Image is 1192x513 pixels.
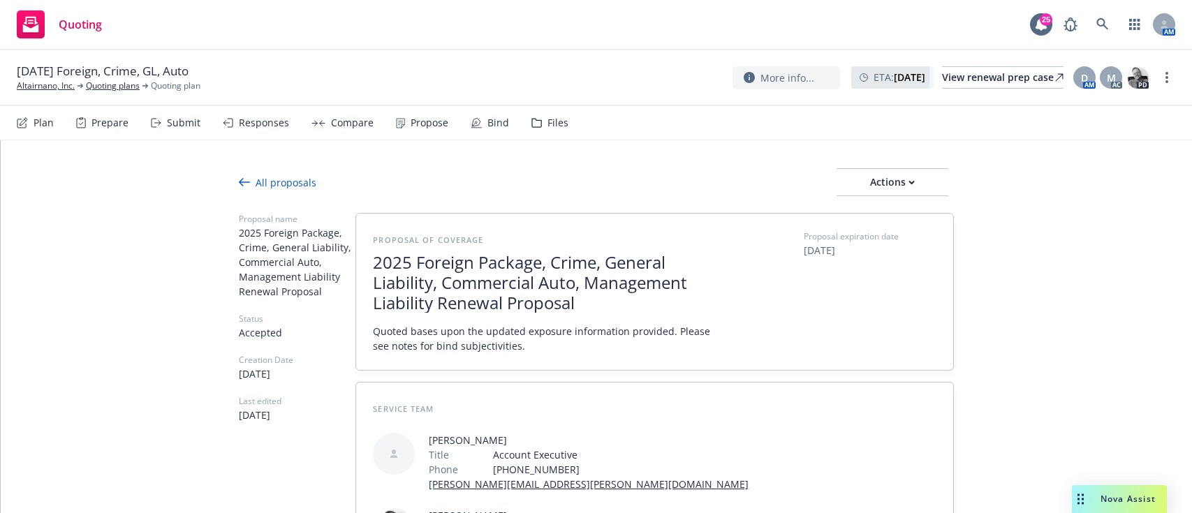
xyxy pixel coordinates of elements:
span: Creation Date [239,354,355,366]
div: Plan [34,117,54,128]
div: Responses [239,117,289,128]
span: Service Team [373,403,434,414]
button: Actions [837,168,948,196]
a: Search [1089,10,1117,38]
span: Title [429,447,449,462]
span: 2025 Foreign Package, Crime, General Liability, Commercial Auto, Management Liability Renewal Pro... [373,253,715,313]
img: photo [1126,66,1149,89]
div: Files [547,117,568,128]
span: Proposal expiration date [804,230,899,243]
a: Switch app [1121,10,1149,38]
span: Proposal of coverage [373,235,483,245]
div: All proposals [239,175,316,190]
div: Submit [167,117,200,128]
div: Propose [411,117,448,128]
span: D [1081,70,1088,85]
span: Phone [429,462,458,477]
span: [PERSON_NAME] [429,433,749,447]
span: [DATE] Foreign, Crime, GL, Auto [17,63,189,80]
button: Nova Assist [1072,485,1167,513]
span: Status [239,313,355,325]
span: ETA : [874,70,925,84]
div: Prepare [91,117,128,128]
div: Drag to move [1072,485,1089,513]
span: Account Executive [493,447,749,462]
a: Quoting [11,5,108,44]
div: Compare [331,117,374,128]
strong: [DATE] [894,70,925,84]
a: [PERSON_NAME][EMAIL_ADDRESS][PERSON_NAME][DOMAIN_NAME] [429,477,749,491]
a: View renewal prep case [942,66,1064,89]
div: Bind [487,117,509,128]
span: [PHONE_NUMBER] [493,462,749,477]
div: Actions [837,169,948,195]
div: 25 [1040,13,1052,26]
a: Report a Bug [1057,10,1084,38]
span: 2025 Foreign Package, Crime, General Liability, Commercial Auto, Management Liability Renewal Pro... [239,225,355,299]
span: Nova Assist [1101,493,1156,505]
button: More info... [733,66,840,89]
span: [DATE] [239,366,355,381]
span: Quoting plan [151,80,200,92]
span: Proposal name [239,213,355,225]
a: Quoting plans [86,80,140,92]
a: Altairnano, Inc. [17,80,75,92]
div: View renewal prep case [942,67,1064,88]
a: more [1158,69,1175,86]
span: Accepted [239,325,355,340]
span: Last edited [239,395,355,408]
span: Quoted bases upon the updated exposure information provided. Please see notes for bind subjectivi... [373,324,715,353]
span: [DATE] [239,408,355,422]
span: Quoting [59,19,102,30]
span: M [1107,70,1116,85]
span: [DATE] [804,243,936,258]
span: More info... [760,70,814,85]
